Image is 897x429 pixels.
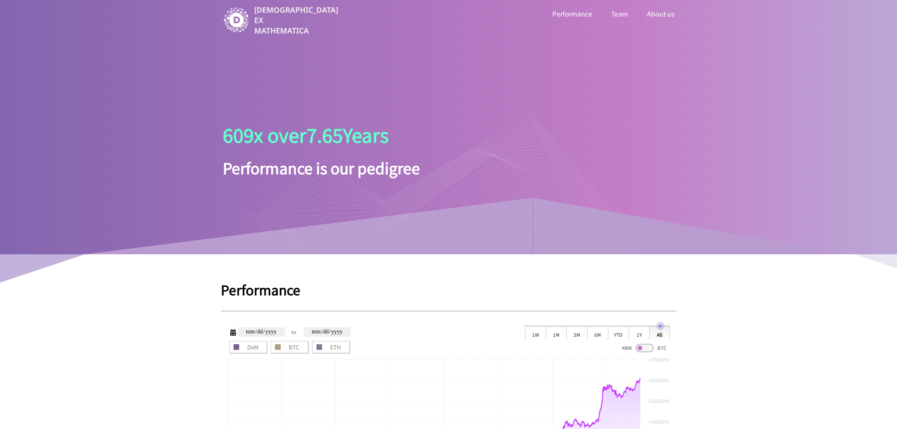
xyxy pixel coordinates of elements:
text: +40000% [647,419,670,425]
div: YTD [608,326,629,340]
span: KRW [622,344,632,351]
text: +60000% [647,378,670,383]
img: image [223,7,250,34]
span: ETH [315,344,347,350]
div: 1Y [629,326,649,340]
span: to [291,327,297,337]
a: Performance [550,8,594,20]
p: [DEMOGRAPHIC_DATA] EX MATHEMATICA [254,5,340,36]
div: 1W [525,326,546,340]
text: +70000% [647,357,670,363]
div: 3M [566,326,587,340]
text: +50000% [647,398,670,404]
h1: Performance [221,283,677,297]
div: All [649,326,670,340]
div: 1M [546,326,566,340]
a: About us [645,8,677,20]
span: BTC [657,344,666,351]
a: Team [609,8,630,20]
span: BTC [274,344,305,350]
span: DxM [233,344,264,350]
div: 6M [587,326,608,340]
